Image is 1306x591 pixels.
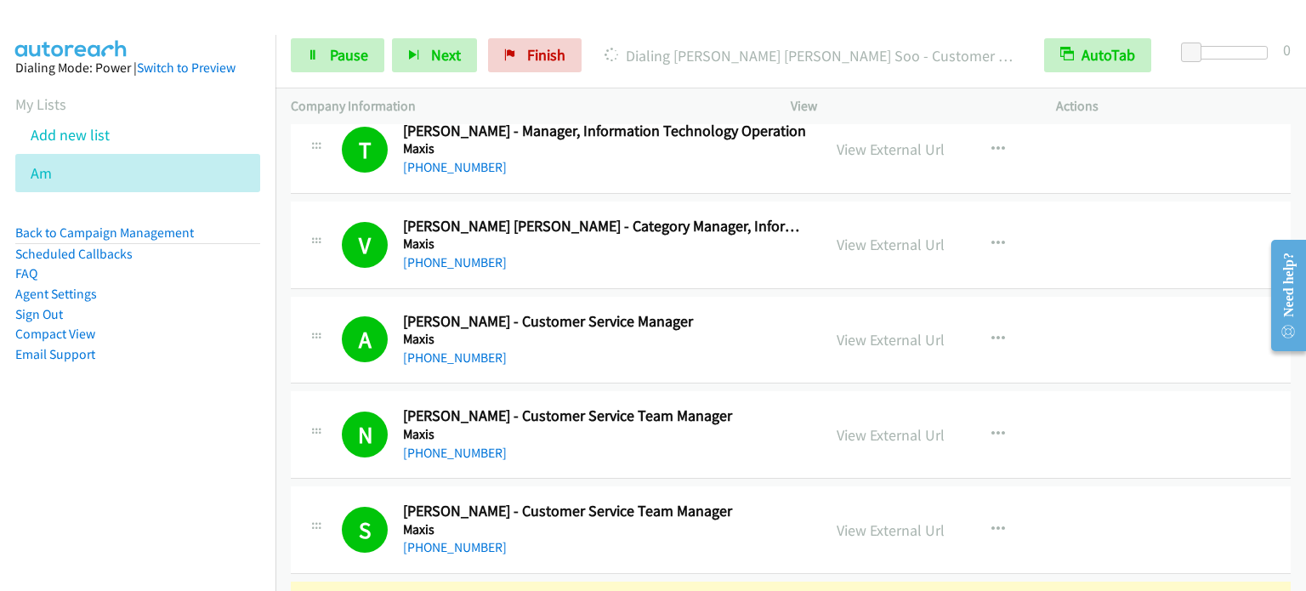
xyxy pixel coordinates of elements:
[403,331,806,348] h5: Maxis
[403,159,507,175] a: [PHONE_NUMBER]
[342,127,388,173] h1: T
[342,412,388,457] h1: N
[15,286,97,302] a: Agent Settings
[31,125,110,145] a: Add new list
[330,45,368,65] span: Pause
[403,406,806,426] h2: [PERSON_NAME] - Customer Service Team Manager
[403,349,507,366] a: [PHONE_NUMBER]
[291,38,384,72] a: Pause
[15,326,95,342] a: Compact View
[403,445,507,461] a: [PHONE_NUMBER]
[15,94,66,114] a: My Lists
[403,236,806,253] h5: Maxis
[1258,228,1306,363] iframe: Resource Center
[837,235,945,254] a: View External Url
[342,507,388,553] h1: S
[527,45,565,65] span: Finish
[403,140,806,157] h5: Maxis
[403,426,806,443] h5: Maxis
[837,425,945,445] a: View External Url
[403,254,507,270] a: [PHONE_NUMBER]
[837,139,945,159] a: View External Url
[342,222,388,268] h1: V
[291,96,760,116] p: Company Information
[31,163,52,183] a: Am
[431,45,461,65] span: Next
[403,217,806,236] h2: [PERSON_NAME] [PERSON_NAME] - Category Manager, Information Technology
[15,306,63,322] a: Sign Out
[403,521,806,538] h5: Maxis
[392,38,477,72] button: Next
[403,539,507,555] a: [PHONE_NUMBER]
[15,346,95,362] a: Email Support
[605,44,1014,67] p: Dialing [PERSON_NAME] [PERSON_NAME] Soo - Customer Service Manager
[1056,96,1291,116] p: Actions
[15,246,133,262] a: Scheduled Callbacks
[837,330,945,349] a: View External Url
[403,502,806,521] h2: [PERSON_NAME] - Customer Service Team Manager
[15,224,194,241] a: Back to Campaign Management
[137,60,236,76] a: Switch to Preview
[342,316,388,362] h1: A
[791,96,1025,116] p: View
[403,122,806,141] h2: [PERSON_NAME] - Manager, Information Technology Operation
[15,265,37,281] a: FAQ
[403,312,806,332] h2: [PERSON_NAME] - Customer Service Manager
[1044,38,1151,72] button: AutoTab
[837,520,945,540] a: View External Url
[1283,38,1291,61] div: 0
[15,58,260,78] div: Dialing Mode: Power |
[488,38,582,72] a: Finish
